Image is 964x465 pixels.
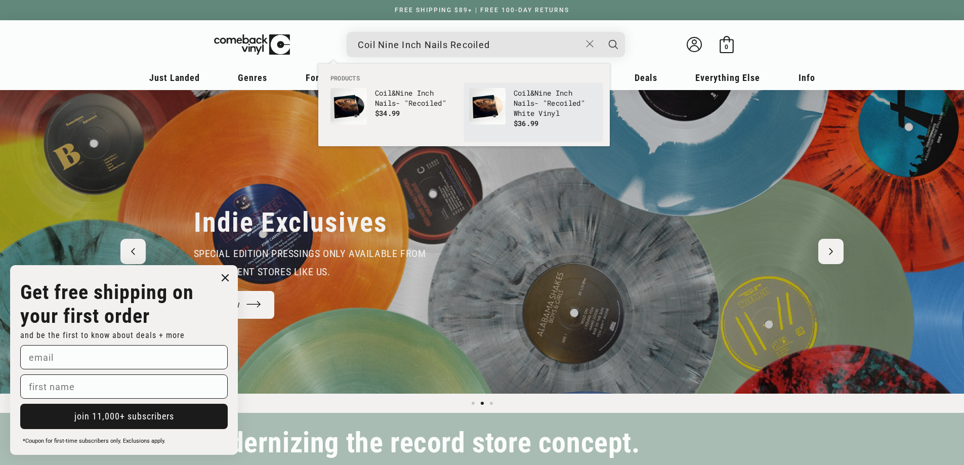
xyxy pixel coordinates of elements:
[20,404,228,429] button: join 11,000+ subscribers
[20,280,194,328] strong: Get free shipping on your first order
[818,239,844,264] button: Next slide
[514,88,530,98] b: Coil
[194,431,640,455] h2: Modernizing the record store concept.
[514,118,539,128] span: $36.99
[20,330,185,340] span: and be the first to know about deals + more
[347,32,625,57] div: Search
[534,88,551,98] b: Nine
[635,72,657,83] span: Deals
[469,88,598,137] a: Coil & Nine Inch Nails - "Recoiled" White Vinyl Coil&Nine Inch Nails- "Recoiled" White Vinyl $36.99
[396,88,412,98] b: Nine
[20,374,228,399] input: first name
[23,438,165,444] span: *Coupon for first-time subscribers only. Exclusions apply.
[385,7,579,14] a: FREE SHIPPING $89+ | FREE 100-DAY RETURNS
[417,98,434,108] b: coil
[318,64,610,146] div: Products
[799,72,815,83] span: Info
[194,247,426,278] span: special edition pressings only available from independent stores like us.
[514,98,535,108] b: Nails
[194,206,388,239] h2: Indie Exclusives
[375,98,396,108] b: Nails
[725,43,728,51] span: 0
[601,32,626,57] button: Search
[20,345,228,369] input: email
[358,34,581,55] input: When autocomplete results are available use up and down arrows to review and enter to select
[695,72,760,83] span: Everything Else
[238,72,267,83] span: Genres
[464,83,603,142] li: products: Coil & Nine Inch Nails - "Recoiled" White Vinyl
[478,399,487,408] button: Load slide 2 of 3
[469,399,478,408] button: Load slide 1 of 3
[330,88,367,124] img: Coil & Nine Inch Nails - "Recoiled"
[330,88,459,137] a: Coil & Nine Inch Nails - "Recoiled" Coil&Nine Inch Nails- "Recoiled" $34.99
[556,88,572,98] b: Inch
[469,88,506,124] img: Coil & Nine Inch Nails - "Recoiled" White Vinyl
[580,33,599,55] button: Close
[487,399,496,408] button: Load slide 3 of 3
[218,270,233,285] button: Close dialog
[417,88,434,98] b: Inch
[149,72,200,83] span: Just Landed
[375,108,400,118] span: $34.99
[325,83,464,142] li: products: Coil & Nine Inch Nails - "Recoiled"
[375,88,459,108] p: & - "Re ed"
[120,239,146,264] button: Previous slide
[514,88,598,118] p: & - "Re ed" White Vinyl
[325,74,603,83] li: Products
[556,98,572,108] b: coil
[306,72,339,83] span: Formats
[375,88,392,98] b: Coil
